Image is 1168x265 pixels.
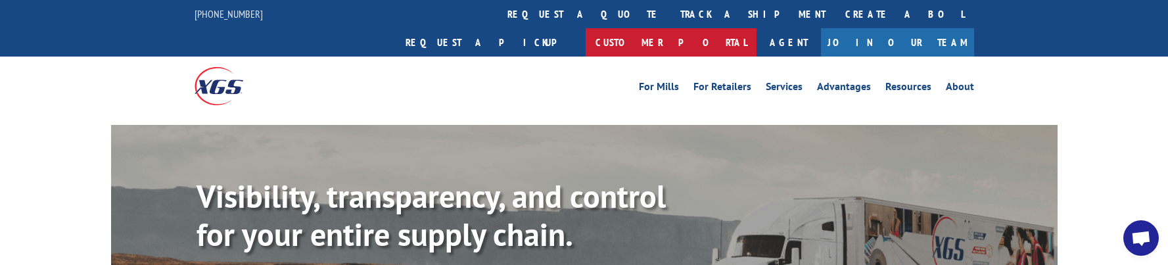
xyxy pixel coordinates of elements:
a: About [946,82,974,96]
a: Join Our Team [821,28,974,57]
a: [PHONE_NUMBER] [195,7,263,20]
a: Agent [757,28,821,57]
a: Advantages [817,82,871,96]
a: For Mills [639,82,679,96]
a: Services [766,82,803,96]
a: For Retailers [693,82,751,96]
a: Customer Portal [586,28,757,57]
b: Visibility, transparency, and control for your entire supply chain. [197,176,666,254]
a: Resources [885,82,931,96]
div: Open chat [1123,220,1159,256]
a: Request a pickup [396,28,586,57]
